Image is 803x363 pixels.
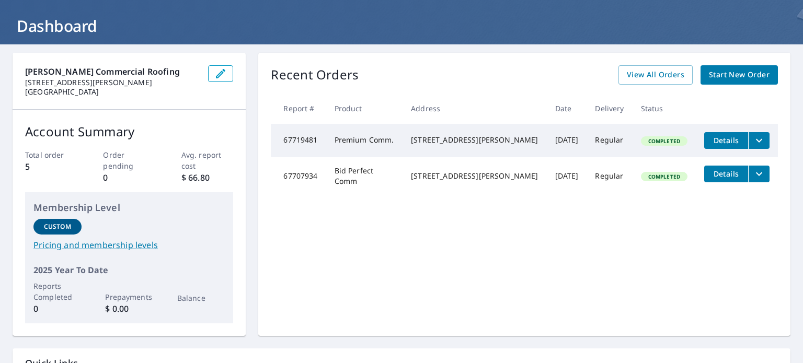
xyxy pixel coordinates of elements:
a: Start New Order [701,65,778,85]
button: detailsBtn-67719481 [704,132,748,149]
span: Details [710,169,742,179]
td: 67707934 [271,157,326,195]
a: Pricing and membership levels [33,239,225,251]
span: View All Orders [627,68,684,81]
span: Start New Order [709,68,770,81]
button: filesDropdownBtn-67707934 [748,166,770,182]
h1: Dashboard [13,15,790,37]
p: Total order [25,149,77,160]
p: 5 [25,160,77,173]
td: 67719481 [271,124,326,157]
a: View All Orders [618,65,693,85]
th: Report # [271,93,326,124]
p: 2025 Year To Date [33,264,225,276]
p: Membership Level [33,201,225,215]
td: Regular [587,157,632,195]
div: [STREET_ADDRESS][PERSON_NAME] [411,171,538,181]
p: [GEOGRAPHIC_DATA] [25,87,200,97]
td: [DATE] [547,124,587,157]
p: Balance [177,292,225,303]
th: Date [547,93,587,124]
td: Regular [587,124,632,157]
td: Bid Perfect Comm [326,157,403,195]
p: [STREET_ADDRESS][PERSON_NAME] [25,78,200,87]
p: Recent Orders [271,65,359,85]
th: Product [326,93,403,124]
th: Delivery [587,93,632,124]
th: Address [403,93,546,124]
button: filesDropdownBtn-67719481 [748,132,770,149]
span: Completed [642,137,686,145]
span: Completed [642,173,686,180]
p: 0 [103,171,155,184]
td: [DATE] [547,157,587,195]
p: Account Summary [25,122,233,141]
p: Prepayments [105,291,153,302]
span: Details [710,135,742,145]
p: Order pending [103,149,155,171]
p: Avg. report cost [181,149,234,171]
p: Custom [44,222,71,231]
th: Status [633,93,696,124]
td: Premium Comm. [326,124,403,157]
button: detailsBtn-67707934 [704,166,748,182]
div: [STREET_ADDRESS][PERSON_NAME] [411,135,538,145]
p: $ 66.80 [181,171,234,184]
p: 0 [33,302,82,315]
p: Reports Completed [33,280,82,302]
p: $ 0.00 [105,302,153,315]
p: [PERSON_NAME] Commercial Roofing [25,65,200,78]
